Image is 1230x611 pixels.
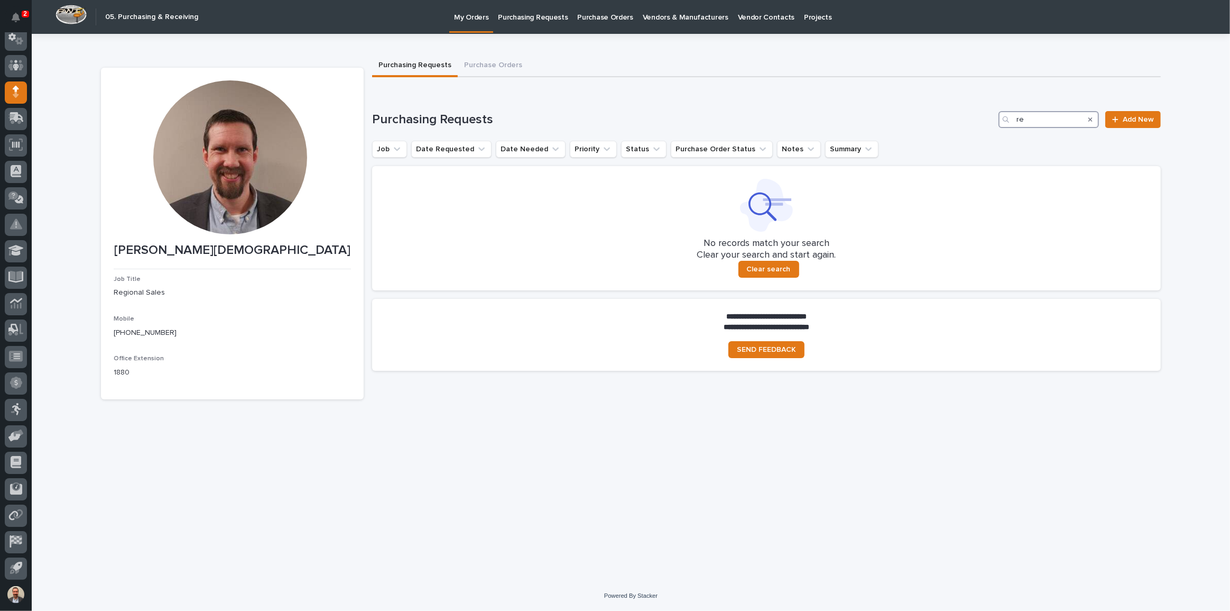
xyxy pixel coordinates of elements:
button: Summary [825,141,878,158]
button: Job [372,141,407,158]
button: users-avatar [5,583,27,606]
h1: Purchasing Requests [372,112,994,127]
button: Status [621,141,667,158]
button: Clear search [738,261,799,278]
img: Workspace Logo [56,5,87,24]
a: [PHONE_NUMBER] [114,329,177,336]
span: Add New [1123,116,1154,123]
a: SEND FEEDBACK [728,341,804,358]
span: Office Extension [114,355,164,362]
input: Search [998,111,1099,128]
p: Regional Sales [114,287,351,298]
button: Date Requested [411,141,492,158]
button: Notifications [5,6,27,29]
div: Notifications2 [13,13,27,30]
span: Job Title [114,276,141,282]
button: Notes [777,141,821,158]
button: Date Needed [496,141,566,158]
p: 2 [23,10,27,17]
p: [PERSON_NAME][DEMOGRAPHIC_DATA] [114,243,351,258]
a: Powered By Stacker [604,592,658,599]
button: Priority [570,141,617,158]
a: Add New [1105,111,1161,128]
h2: 05. Purchasing & Receiving [105,13,198,22]
span: Clear search [747,265,791,274]
p: Clear your search and start again. [697,250,836,261]
button: Purchase Order Status [671,141,773,158]
span: SEND FEEDBACK [737,346,796,353]
span: Mobile [114,316,134,322]
button: Purchasing Requests [372,55,458,77]
p: 1880 [114,367,351,378]
p: No records match your search [385,238,1148,250]
button: Purchase Orders [458,55,529,77]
